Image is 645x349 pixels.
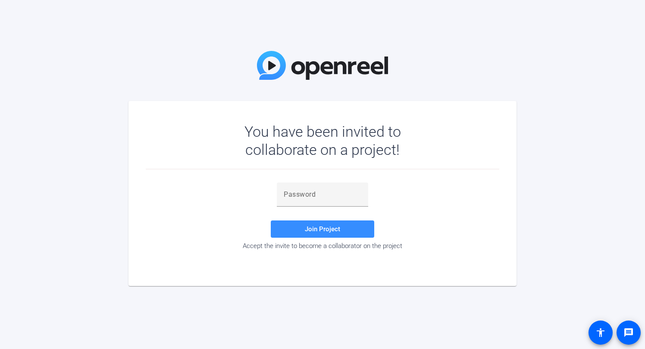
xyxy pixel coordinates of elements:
[595,327,606,338] mat-icon: accessibility
[623,327,634,338] mat-icon: message
[284,189,361,200] input: Password
[305,225,340,233] span: Join Project
[219,123,426,159] div: You have been invited to collaborate on a project!
[271,220,374,238] button: Join Project
[257,51,388,80] img: OpenReel Logo
[146,242,499,250] div: Accept the invite to become a collaborator on the project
